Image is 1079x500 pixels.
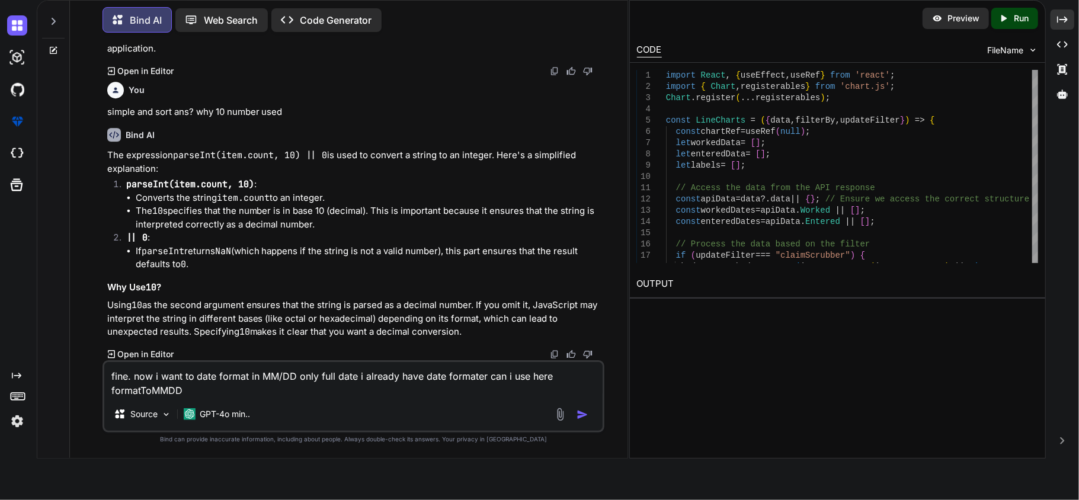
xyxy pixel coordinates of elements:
img: Pick Models [161,409,171,419]
span: apiData [760,206,795,215]
span: ; [979,262,984,271]
span: . [691,93,696,102]
span: const [675,217,700,226]
span: ; [815,194,820,204]
span: ( [775,127,780,136]
span: ] [855,206,860,215]
span: . [895,262,899,271]
span: data [741,194,761,204]
div: 1 [637,70,651,81]
code: NaN [215,245,231,257]
div: CODE [637,43,662,57]
span: || [835,206,845,215]
span: workedDates [700,206,755,215]
img: githubDark [7,79,27,100]
code: 10 [239,326,250,338]
span: = [741,127,745,136]
span: 'react' [855,70,890,80]
span: Entered [805,217,840,226]
img: dislike [583,66,593,76]
span: const [666,116,691,125]
span: ) [850,251,854,260]
span: . [795,206,800,215]
span: ; [870,217,875,226]
span: enteredDates [700,217,760,226]
span: ] [865,217,870,226]
img: like [566,350,576,359]
span: 0 [969,262,974,271]
span: registerables [741,82,805,91]
span: LineCharts [696,116,745,125]
span: ] [760,149,765,159]
img: copy [550,66,559,76]
div: 2 [637,81,651,92]
span: workedData [691,138,741,148]
span: apiData [700,194,735,204]
span: = [755,206,760,215]
img: chevron down [1028,45,1038,55]
p: Using as the second argument ensures that the string is parsed as a decimal number. If you omit i... [107,299,603,339]
span: Worked [800,206,830,215]
span: chartRef [700,127,740,136]
span: || [845,217,855,226]
li: Converts the string to an integer. [136,191,603,205]
span: React [700,70,725,80]
span: enteredData [691,149,745,159]
span: } [805,82,810,91]
span: 10 [934,262,944,271]
p: Preview [947,12,979,24]
span: from [830,70,850,80]
span: ) [944,262,949,271]
span: Chart [710,82,735,91]
span: , [790,116,795,125]
span: , [924,262,929,271]
img: settings [7,411,27,431]
span: workedDates [721,262,775,271]
span: const [675,194,700,204]
span: let [675,161,690,170]
h3: Why Use ? [107,281,603,294]
span: } [820,70,825,80]
code: parseInt(item.count, 10) || 0 [173,149,328,161]
span: workedData [666,262,716,271]
span: item [800,262,820,271]
div: 16 [637,239,651,250]
div: 11 [637,182,651,194]
span: { [860,251,865,260]
span: ?. [760,194,770,204]
span: ] [755,138,760,148]
span: ( [735,93,740,102]
span: // Process the data based on the filter [675,239,870,249]
span: { [766,116,770,125]
code: parseInt(item.count, 10) [126,178,254,190]
span: => [915,116,925,125]
img: attachment [553,408,567,421]
span: { [805,194,810,204]
span: updateFilter [696,251,755,260]
span: ; [766,149,770,159]
span: ) [820,93,825,102]
span: } [899,116,904,125]
span: labels [691,161,721,170]
span: item [875,262,895,271]
li: The specifies that the number is in base 10 (decimal). This is important because it ensures that ... [136,204,603,231]
span: = [721,161,725,170]
span: data [770,194,790,204]
span: if [675,251,686,260]
p: Run [1014,12,1029,24]
img: cloudideIcon [7,143,27,164]
div: 17 [637,250,651,261]
span: ; [805,127,810,136]
span: = [745,149,750,159]
p: GPT-4o min.. [200,408,251,420]
span: [ [750,138,755,148]
span: ) [975,262,979,271]
img: dislike [583,350,593,359]
span: [ [850,206,854,215]
code: || 0 [126,232,148,243]
span: } [810,194,815,204]
span: ( [870,262,875,271]
p: : [126,231,603,245]
span: ; [890,82,895,91]
span: { [930,116,934,125]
